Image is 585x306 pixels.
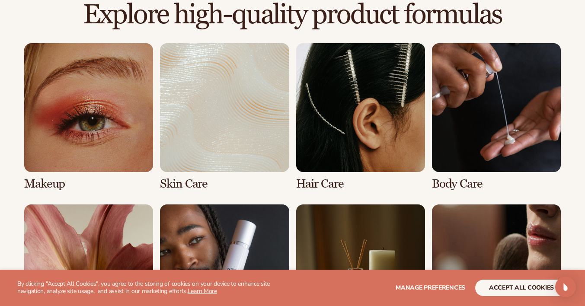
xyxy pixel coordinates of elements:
[296,177,425,191] h3: Hair Care
[296,43,425,191] div: 3 / 8
[396,284,465,292] span: Manage preferences
[475,280,568,296] button: accept all cookies
[555,277,576,297] div: Open Intercom Messenger
[24,43,153,191] div: 1 / 8
[24,177,153,191] h3: Makeup
[188,287,217,295] a: Learn More
[432,43,561,191] div: 4 / 8
[17,280,289,295] p: By clicking "Accept All Cookies", you agree to the storing of cookies on your device to enhance s...
[396,280,465,296] button: Manage preferences
[160,177,289,191] h3: Skin Care
[160,43,289,191] div: 2 / 8
[24,0,561,29] h2: Explore high-quality product formulas
[432,177,561,191] h3: Body Care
